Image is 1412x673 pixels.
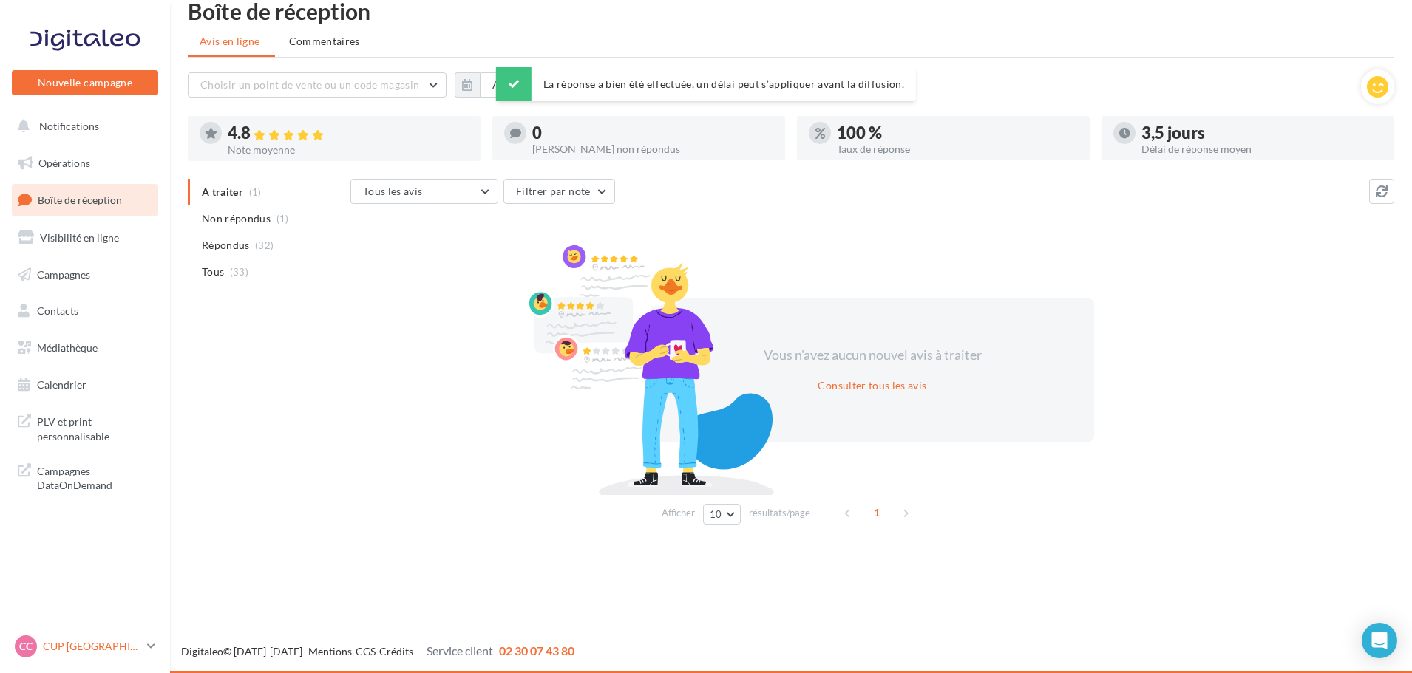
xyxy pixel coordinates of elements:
a: Digitaleo [181,645,223,657]
span: Notifications [39,120,99,132]
div: Taux de réponse [837,144,1078,154]
button: Filtrer par note [503,179,615,204]
button: 10 [703,504,741,525]
p: CUP [GEOGRAPHIC_DATA] [43,639,141,654]
span: résultats/page [749,506,810,520]
button: Au total [455,72,544,98]
button: Consulter tous les avis [812,377,932,394]
button: Au total [480,72,544,98]
span: Choisir un point de vente ou un code magasin [200,78,419,91]
button: Notifications [9,111,155,142]
span: Visibilité en ligne [40,231,119,244]
span: Boîte de réception [38,194,122,206]
span: PLV et print personnalisable [37,411,152,443]
div: 3,5 jours [1141,125,1382,141]
span: 10 [710,508,722,520]
a: Mentions [308,645,352,657]
span: Commentaires [289,34,360,49]
a: Visibilité en ligne [9,222,161,253]
span: Contacts [37,304,78,317]
span: Calendrier [37,378,86,391]
div: Open Intercom Messenger [1362,623,1397,658]
a: Campagnes [9,259,161,290]
span: © [DATE]-[DATE] - - - [181,645,574,657]
div: 4.8 [228,125,469,142]
span: Afficher [662,506,695,520]
div: La réponse a bien été effectuée, un délai peut s’appliquer avant la diffusion. [496,67,916,101]
span: (32) [255,239,274,251]
div: [PERSON_NAME] non répondus [532,144,773,154]
span: Campagnes DataOnDemand [37,461,152,493]
span: (1) [276,213,289,225]
button: Nouvelle campagne [12,70,158,95]
span: Répondus [202,238,250,253]
a: Contacts [9,295,161,327]
a: Crédits [379,645,413,657]
a: Calendrier [9,369,161,400]
a: Boîte de réception [9,184,161,216]
span: Médiathèque [37,341,98,354]
div: 100 % [837,125,1078,141]
button: Tous les avis [350,179,498,204]
div: 0 [532,125,773,141]
span: Opérations [38,157,90,169]
a: PLV et print personnalisable [9,406,161,449]
span: 1 [865,501,889,525]
a: Médiathèque [9,332,161,363]
span: CC [19,639,33,654]
span: Campagnes [37,267,90,280]
a: Opérations [9,148,161,179]
span: (33) [230,266,248,278]
div: Note moyenne [228,145,469,155]
span: Tous [202,264,224,279]
span: Tous les avis [363,185,423,197]
div: Vous n'avez aucun nouvel avis à traiter [745,346,999,365]
div: Délai de réponse moyen [1141,144,1382,154]
a: Campagnes DataOnDemand [9,455,161,499]
span: Service client [427,643,493,657]
span: Non répondus [202,211,271,226]
a: CGS [356,645,376,657]
span: 02 30 07 43 80 [499,643,574,657]
a: CC CUP [GEOGRAPHIC_DATA] [12,632,158,660]
button: Choisir un point de vente ou un code magasin [188,72,447,98]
